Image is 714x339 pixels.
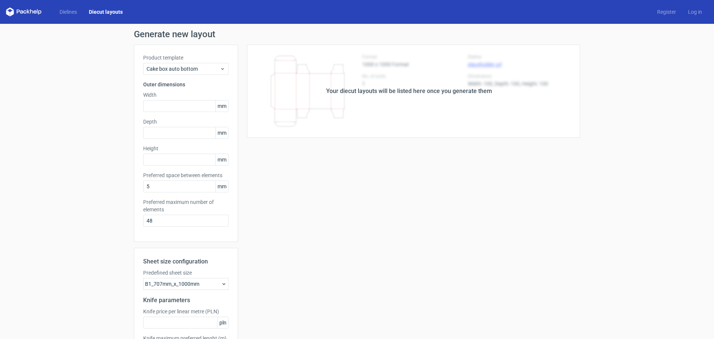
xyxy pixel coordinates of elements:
[143,257,229,266] h2: Sheet size configuration
[143,198,229,213] label: Preferred maximum number of elements
[215,127,228,138] span: mm
[54,8,83,16] a: Dielines
[147,65,220,73] span: Cake box auto bottom
[143,54,229,61] label: Product template
[143,172,229,179] label: Preferred space between elements
[651,8,682,16] a: Register
[215,154,228,165] span: mm
[143,308,229,315] label: Knife price per linear metre (PLN)
[143,269,229,276] label: Predefined sheet size
[326,87,492,96] div: Your diecut layouts will be listed here once you generate them
[83,8,129,16] a: Diecut layouts
[134,30,580,39] h1: Generate new layout
[682,8,708,16] a: Log in
[143,145,229,152] label: Height
[215,100,228,112] span: mm
[143,118,229,125] label: Depth
[143,81,229,88] h3: Outer dimensions
[143,296,229,305] h2: Knife parameters
[217,317,228,328] span: pln
[215,181,228,192] span: mm
[143,91,229,99] label: Width
[143,278,229,290] div: B1_707mm_x_1000mm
